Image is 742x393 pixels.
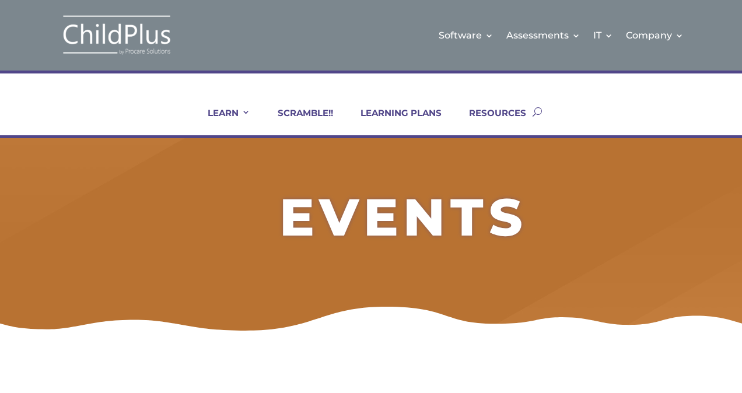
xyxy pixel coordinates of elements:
[626,12,684,59] a: Company
[454,107,526,135] a: RESOURCES
[263,107,333,135] a: SCRAMBLE!!
[346,107,442,135] a: LEARNING PLANS
[193,107,250,135] a: LEARN
[439,12,494,59] a: Software
[70,191,738,249] h2: EVENTS
[593,12,613,59] a: IT
[506,12,580,59] a: Assessments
